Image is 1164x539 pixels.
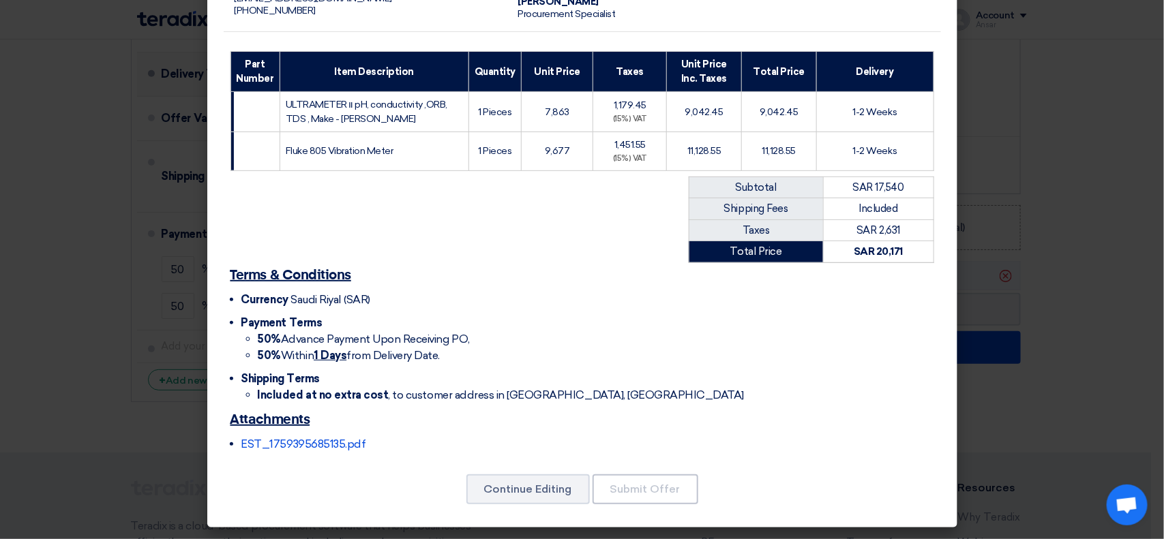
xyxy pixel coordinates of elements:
[823,176,934,198] td: SAR 17,540
[816,52,934,92] th: Delivery
[545,145,570,157] span: 9,677
[689,219,823,241] td: Taxes
[667,52,742,92] th: Unit Price Inc. Taxes
[856,224,900,236] span: SAR 2,631
[859,202,898,215] span: Included
[230,52,280,92] th: Part Number
[258,387,934,403] li: , to customer address in [GEOGRAPHIC_DATA], [GEOGRAPHIC_DATA]
[1107,484,1148,525] div: Open chat
[286,145,393,157] span: Fluke 805 Vibration Meter
[760,106,798,118] span: 9,042.45
[468,52,521,92] th: Quantity
[466,474,590,504] button: Continue Editing
[241,372,320,385] span: Shipping Terms
[230,413,310,427] u: Attachments
[280,52,468,92] th: Item Description
[689,198,823,220] td: Shipping Fees
[258,349,441,362] span: Within from Delivery Date.
[478,106,511,118] span: 1 Pieces
[241,437,366,450] a: EST_1759395685135.pdf
[687,145,721,157] span: 11,128.55
[546,106,570,118] span: 7,863
[235,5,316,16] span: [PHONE_NUMBER]
[314,349,346,362] u: 1 Days
[599,114,661,125] div: (15%) VAT
[599,153,661,165] div: (15%) VAT
[614,139,646,151] span: 1,451.55
[258,349,282,362] strong: 50%
[853,106,897,118] span: 1-2 Weeks
[762,145,796,157] span: 11,128.55
[518,8,615,20] span: Procurement Specialist
[258,333,470,345] span: Advance Payment Upon Receiving PO,
[854,245,903,258] strong: SAR 20,171
[522,52,593,92] th: Unit Price
[689,176,823,198] td: Subtotal
[286,99,447,125] span: ULTRAMETER װ pH, conductivity ,ORB, TDS , Make - [PERSON_NAME]
[258,333,282,345] strong: 50%
[614,99,646,111] span: 1,179.45
[742,52,817,92] th: Total Price
[593,474,698,504] button: Submit Offer
[230,268,351,282] u: Terms & Conditions
[241,293,288,306] span: Currency
[258,388,389,401] strong: Included at no extra cost
[478,145,511,157] span: 1 Pieces
[685,106,723,118] span: 9,042.45
[689,241,823,263] td: Total Price
[241,316,323,329] span: Payment Terms
[290,293,370,306] span: Saudi Riyal (SAR)
[853,145,897,157] span: 1-2 Weeks
[593,52,667,92] th: Taxes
